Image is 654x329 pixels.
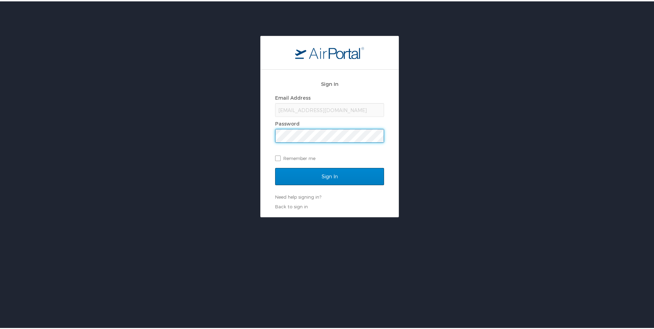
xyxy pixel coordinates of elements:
h2: Sign In [275,79,384,87]
a: Need help signing in? [275,193,321,198]
label: Remember me [275,152,384,162]
input: Sign In [275,167,384,184]
label: Password [275,119,300,125]
img: logo [295,45,364,58]
a: Back to sign in [275,202,308,208]
label: Email Address [275,93,311,99]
